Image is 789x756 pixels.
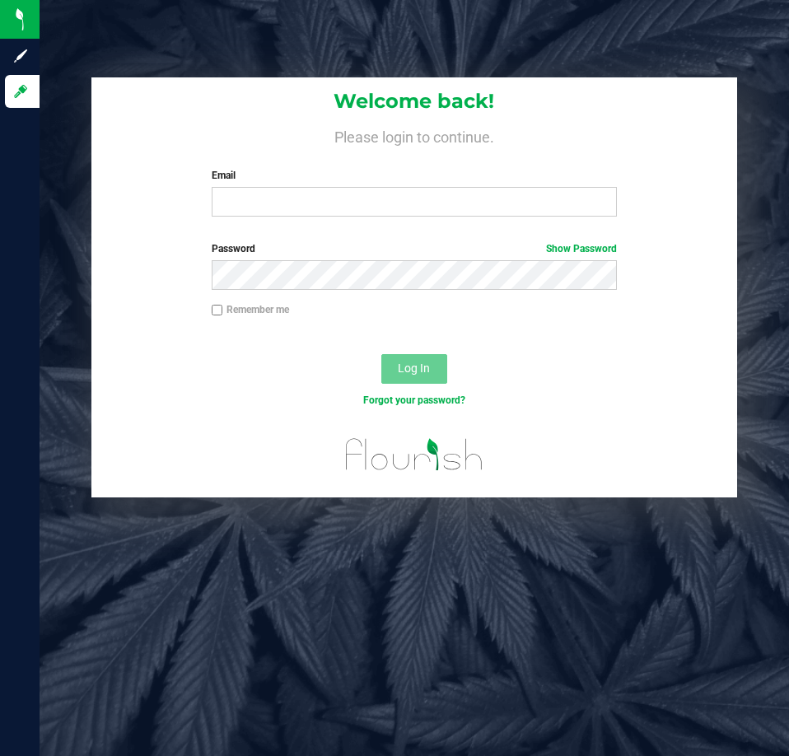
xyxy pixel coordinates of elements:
a: Show Password [546,243,617,254]
label: Email [212,168,617,183]
img: flourish_logo.svg [334,425,495,484]
h1: Welcome back! [91,91,736,112]
inline-svg: Sign up [12,48,29,64]
input: Remember me [212,305,223,316]
span: Password [212,243,255,254]
span: Log In [398,362,430,375]
inline-svg: Log in [12,83,29,100]
button: Log In [381,354,447,384]
h4: Please login to continue. [91,125,736,145]
label: Remember me [212,302,289,317]
a: Forgot your password? [363,394,465,406]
